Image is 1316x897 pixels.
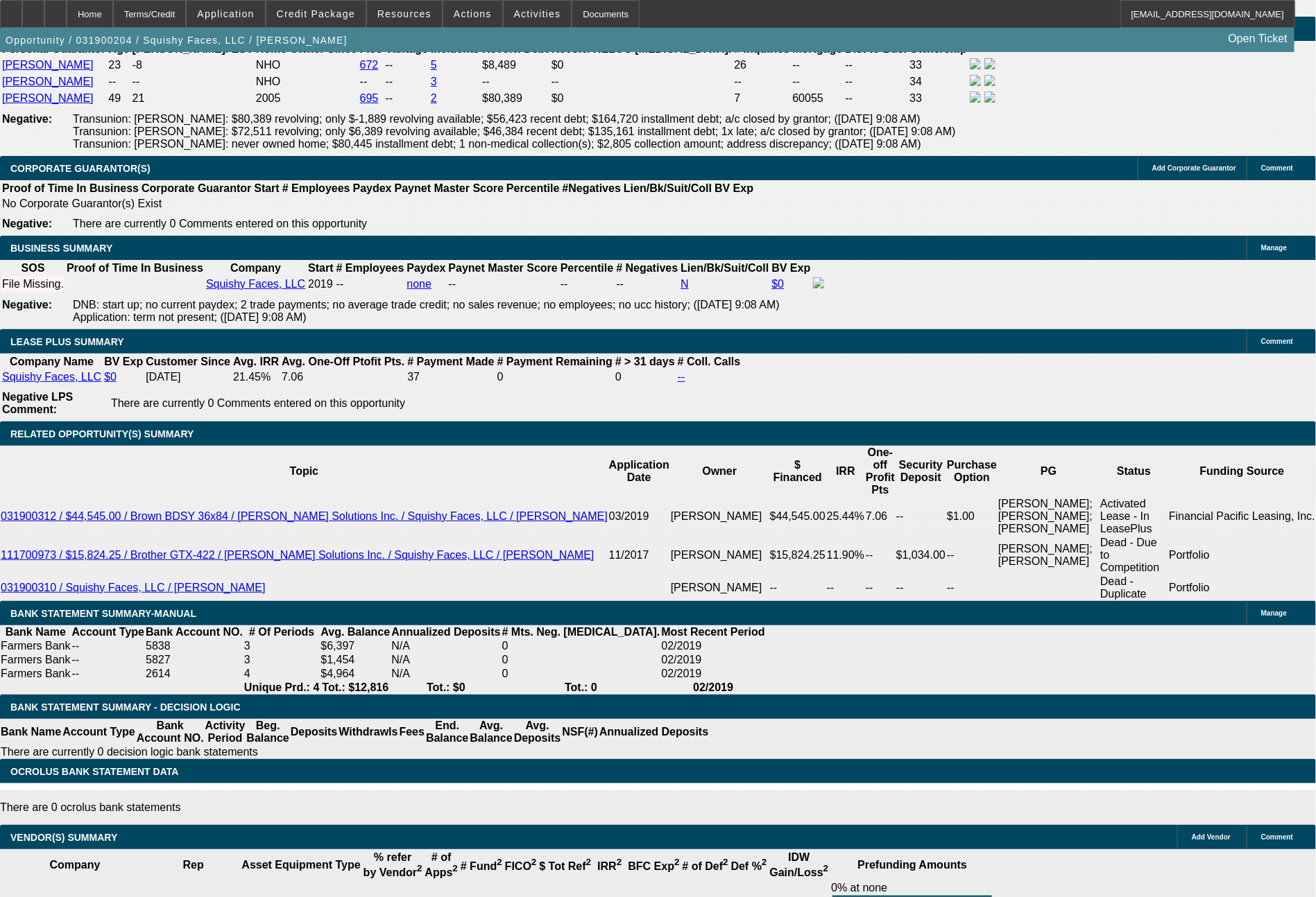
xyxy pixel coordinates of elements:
[10,608,196,619] span: BANK STATEMENT SUMMARY-MANUAL
[551,58,733,73] td: $0
[896,497,946,536] td: --
[531,857,536,868] sup: 2
[970,75,981,86] img: facebook-icon.png
[10,832,117,843] span: VENDOR(S) SUMMARY
[984,75,995,86] img: linkedin-icon.png
[469,719,513,745] th: Avg. Balance
[73,299,780,311] span: DNB: start up; no current paydex; 2 trade payments; no average trade credit; no sales revenue; no...
[513,719,562,745] th: Avg. Deposits
[896,536,946,575] td: $1,034.00
[431,92,437,104] a: 2
[497,356,613,367] b: # Payment Remaining
[561,278,613,290] div: --
[10,243,112,254] span: BUSINESS SUMMARY
[661,625,766,639] th: Most Recent Period
[909,74,968,89] td: 34
[502,653,661,667] td: 0
[845,91,908,106] td: --
[984,92,995,103] img: linkedin-icon.png
[998,497,1100,536] td: [PERSON_NAME]; [PERSON_NAME]; [PERSON_NAME]
[617,857,622,868] sup: 2
[678,371,685,383] a: --
[377,8,431,19] span: Resources
[145,653,243,667] td: 5827
[857,859,967,871] b: Prefunding Amounts
[715,182,753,194] b: BV Exp
[539,860,591,872] b: $ Tot Ref
[1261,244,1287,252] span: Manage
[792,58,844,73] td: --
[1223,27,1293,51] a: Open Ticket
[360,92,379,104] a: 695
[338,719,398,745] th: Withdrawls
[823,864,828,874] sup: 2
[206,278,305,290] a: Squishy Faces, LLC
[826,497,865,536] td: 25.44%
[73,138,921,150] span: Transunion: [PERSON_NAME]: never owned home; $80,445 installment debt; 1 non-medical collection(s...
[145,639,243,653] td: 5838
[2,92,94,104] a: [PERSON_NAME]
[255,58,358,73] td: NHO
[71,639,145,653] td: --
[497,857,502,868] sup: 2
[813,277,824,288] img: facebook-icon.png
[670,446,769,497] th: Owner
[769,497,826,536] td: $44,545.00
[481,58,549,73] td: $8,489
[367,1,442,27] button: Resources
[608,446,670,497] th: Application Date
[1168,446,1316,497] th: Funding Source
[984,58,995,69] img: linkedin-icon.png
[502,681,661,695] th: Tot.: 0
[132,91,254,106] td: 21
[461,860,502,872] b: # Fund
[449,262,558,274] b: Paynet Master Score
[136,719,205,745] th: Bank Account NO.
[111,397,405,409] span: There are currently 0 Comments entered on this opportunity
[481,91,549,106] td: $80,389
[661,681,766,695] th: 02/2019
[407,370,495,384] td: 37
[762,857,767,868] sup: 2
[845,74,908,89] td: --
[73,125,956,137] span: Transunion: [PERSON_NAME]: $72,511 revolving; only $6,389 revolving available; $46,384 recent deb...
[243,667,320,681] td: 4
[616,278,678,290] div: --
[561,262,613,274] b: Percentile
[845,58,908,73] td: --
[431,59,437,71] a: 5
[771,278,784,290] a: $0
[608,497,670,536] td: 03/2019
[1168,536,1316,575] td: Portfolio
[132,58,254,73] td: -8
[970,92,981,103] img: facebook-icon.png
[243,639,320,653] td: 3
[62,719,136,745] th: Account Type
[2,391,73,415] b: Negative LPS Comment:
[454,8,492,19] span: Actions
[670,536,769,575] td: [PERSON_NAME]
[66,261,204,275] th: Proof of Time In Business
[2,113,52,125] b: Negative:
[1,582,266,593] a: 031900310 / Squishy Faces, LLC / [PERSON_NAME]
[73,218,367,229] span: There are currently 0 Comments entered on this opportunity
[771,262,810,274] b: BV Exp
[502,625,661,639] th: # Mts. Neg. [MEDICAL_DATA].
[514,8,561,19] span: Activities
[733,91,790,106] td: 7
[683,860,728,872] b: # of Def
[10,428,194,439] span: RELATED OPPORTUNITY(S) SUMMARY
[230,262,281,274] b: Company
[946,497,998,536] td: $1.00
[551,74,733,89] td: --
[769,575,826,601] td: --
[506,182,559,194] b: Percentile
[497,370,613,384] td: 0
[385,74,429,89] td: --
[241,859,360,871] b: Asset Equipment Type
[599,719,709,745] th: Annualized Deposits
[909,91,968,106] td: 33
[502,639,661,653] td: 0
[391,681,501,695] th: Tot.: $0
[1168,575,1316,601] td: Portfolio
